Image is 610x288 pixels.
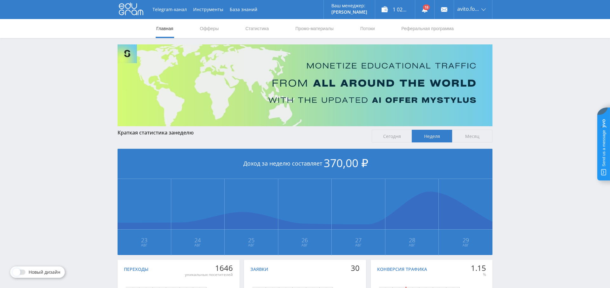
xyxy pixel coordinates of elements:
[412,130,452,142] span: Неделя
[185,272,233,277] div: уникальных посетителей
[172,243,224,248] span: Авг
[29,270,60,275] span: Новый дизайн
[245,19,269,38] a: Статистика
[386,243,438,248] span: Авг
[452,130,492,142] span: Месяц
[156,19,174,38] a: Главная
[332,243,385,248] span: Авг
[457,6,479,11] span: avito.formulatraffica26
[279,243,331,248] span: Авг
[471,272,486,277] div: %
[118,243,171,248] span: Авг
[118,238,171,243] span: 23
[172,238,224,243] span: 24
[199,19,220,38] a: Офферы
[185,264,233,272] div: 1646
[439,238,492,243] span: 29
[118,149,492,179] div: Доход за неделю составляет
[324,155,368,170] span: 370,00 ₽
[360,19,376,38] a: Потоки
[250,267,268,272] div: Заявки
[118,44,492,126] img: Banner
[351,264,360,272] div: 30
[401,19,454,38] a: Реферальная программа
[439,243,492,248] span: Авг
[331,3,367,8] p: Ваш менеджер:
[295,19,334,38] a: Промо-материалы
[118,130,365,135] div: Краткая статистика за
[331,10,367,15] p: [PERSON_NAME]
[124,267,148,272] div: Переходы
[225,243,278,248] span: Авг
[377,267,427,272] div: Конверсия трафика
[279,238,331,243] span: 26
[332,238,385,243] span: 27
[372,130,412,142] span: Сегодня
[471,264,486,272] div: 1.15
[174,129,194,136] span: неделю
[225,238,278,243] span: 25
[386,238,438,243] span: 28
